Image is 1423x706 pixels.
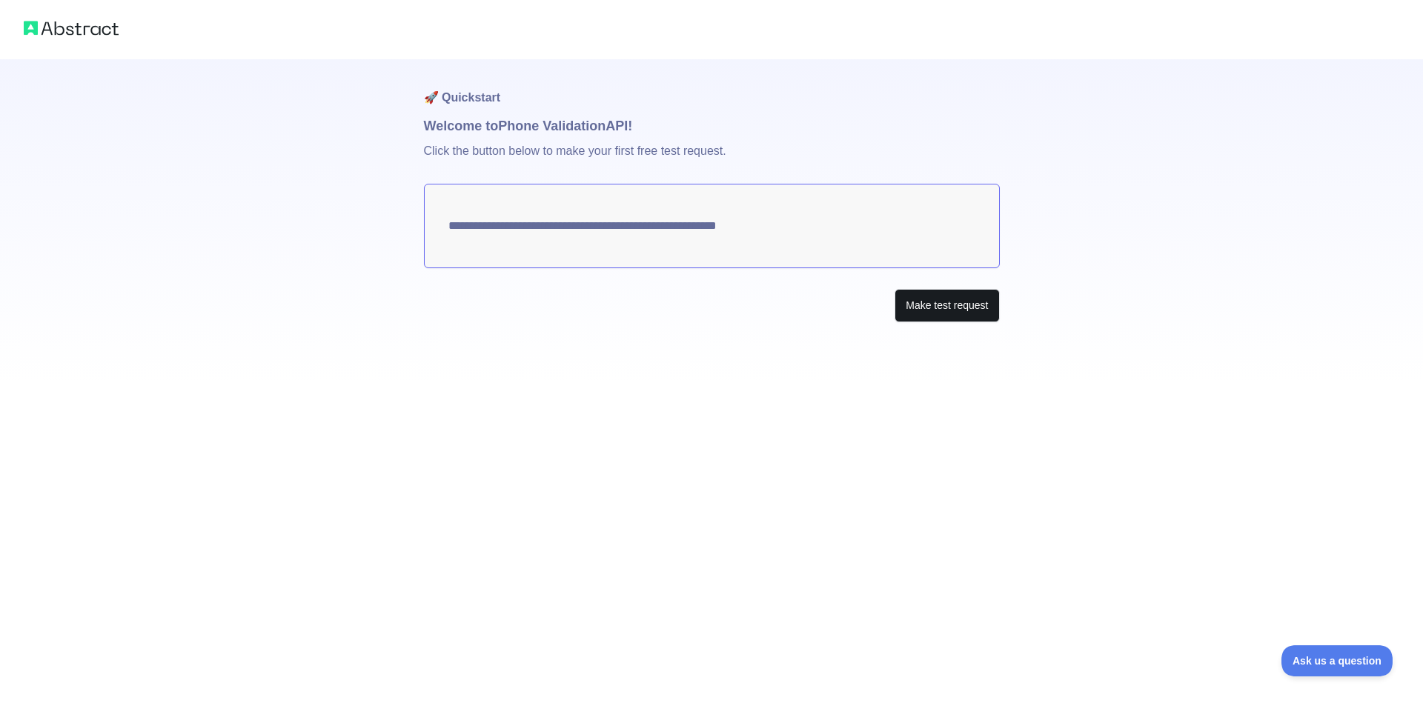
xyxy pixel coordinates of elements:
[424,116,1000,136] h1: Welcome to Phone Validation API!
[424,136,1000,184] p: Click the button below to make your first free test request.
[895,289,999,322] button: Make test request
[424,59,1000,116] h1: 🚀 Quickstart
[24,18,119,39] img: Abstract logo
[1281,645,1393,676] iframe: Toggle Customer Support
